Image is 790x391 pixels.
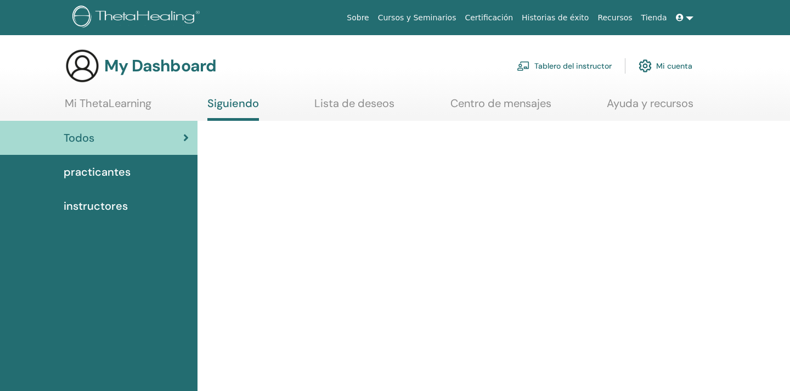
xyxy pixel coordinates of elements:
[637,8,672,28] a: Tienda
[104,56,216,76] h3: My Dashboard
[517,8,593,28] a: Historias de éxito
[64,164,131,180] span: practicantes
[207,97,259,121] a: Siguiendo
[607,97,693,118] a: Ayuda y recursos
[450,97,551,118] a: Centro de mensajes
[72,5,204,30] img: logo.png
[64,130,94,146] span: Todos
[517,54,612,78] a: Tablero del instructor
[65,97,151,118] a: Mi ThetaLearning
[517,61,530,71] img: chalkboard-teacher.svg
[593,8,636,28] a: Recursos
[64,198,128,214] span: instructores
[639,57,652,75] img: cog.svg
[314,97,394,118] a: Lista de deseos
[65,48,100,83] img: generic-user-icon.jpg
[639,54,692,78] a: Mi cuenta
[374,8,461,28] a: Cursos y Seminarios
[460,8,517,28] a: Certificación
[342,8,373,28] a: Sobre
